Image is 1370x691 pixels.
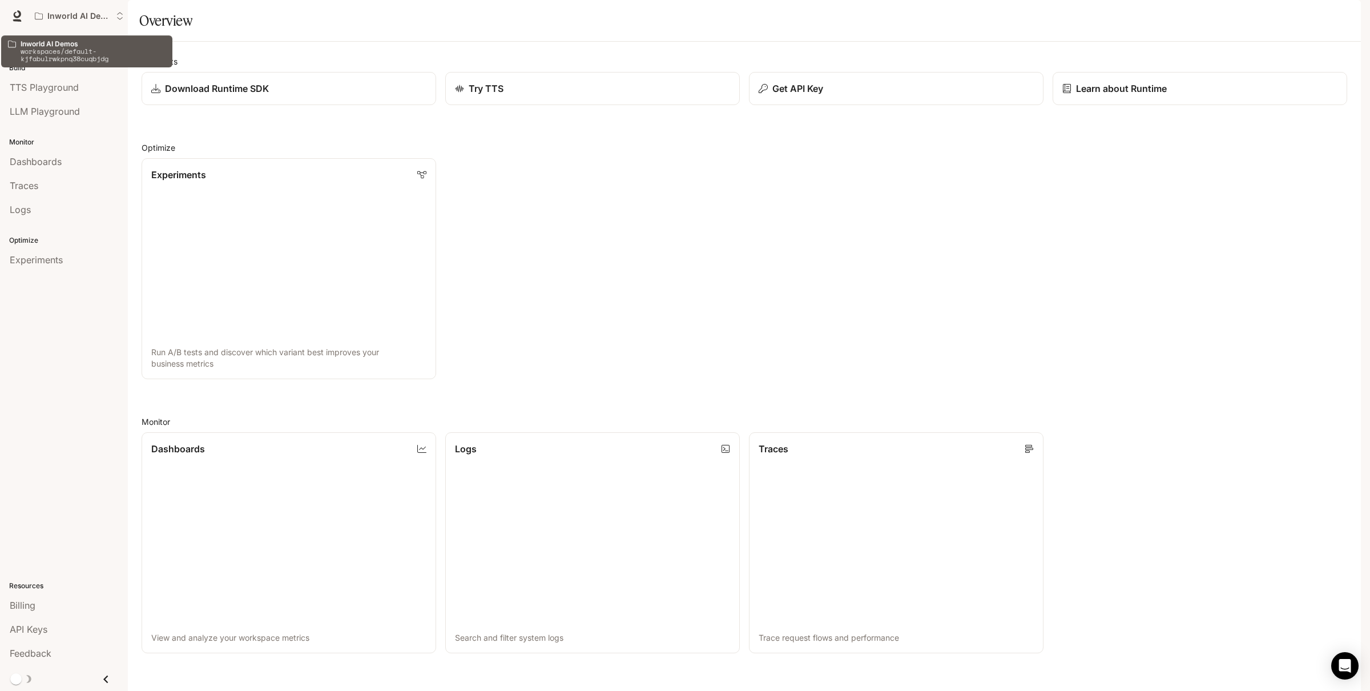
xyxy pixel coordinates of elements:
a: TracesTrace request flows and performance [749,432,1043,653]
h2: Optimize [142,142,1347,154]
a: LogsSearch and filter system logs [445,432,740,653]
h1: Overview [139,9,192,32]
button: Open workspace menu [30,5,129,27]
p: Trace request flows and performance [759,632,1034,644]
h2: Monitor [142,416,1347,428]
p: Get API Key [772,82,823,95]
p: Dashboards [151,442,205,456]
a: Try TTS [445,72,740,105]
p: Inworld AI Demos [47,11,111,21]
p: View and analyze your workspace metrics [151,632,426,644]
p: Run A/B tests and discover which variant best improves your business metrics [151,347,426,369]
p: workspaces/default-kjfabulrwkpnq38cuqbjdg [21,47,166,62]
h2: Shortcuts [142,55,1347,67]
p: Inworld AI Demos [21,40,166,47]
button: Get API Key [749,72,1043,105]
p: Try TTS [469,82,503,95]
p: Traces [759,442,788,456]
a: ExperimentsRun A/B tests and discover which variant best improves your business metrics [142,158,436,379]
p: Search and filter system logs [455,632,730,644]
p: Learn about Runtime [1076,82,1167,95]
a: DashboardsView and analyze your workspace metrics [142,432,436,653]
a: Learn about Runtime [1053,72,1347,105]
p: Download Runtime SDK [165,82,269,95]
p: Logs [455,442,477,456]
a: Download Runtime SDK [142,72,436,105]
div: Open Intercom Messenger [1331,652,1359,680]
p: Experiments [151,168,206,182]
